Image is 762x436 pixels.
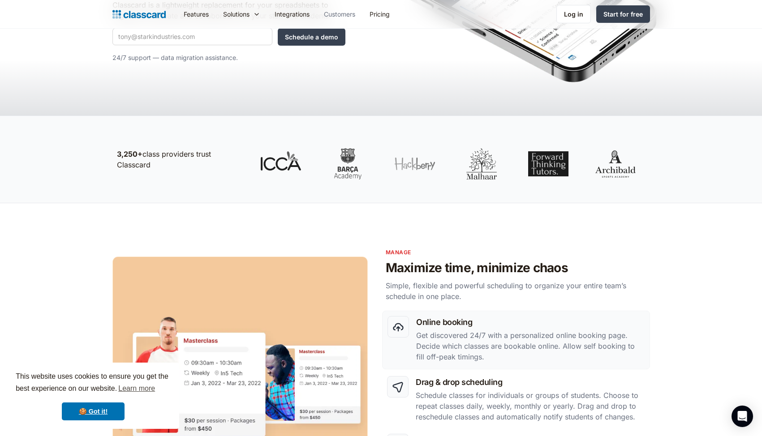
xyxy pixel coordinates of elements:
[223,9,250,19] div: Solutions
[117,150,142,158] strong: 3,250+
[16,371,171,395] span: This website uses cookies to ensure you get the best experience on our website.
[416,390,645,422] p: Schedule classes for individuals or groups of students. Choose to repeat classes daily, weekly, m...
[62,402,125,420] a: dismiss cookie message
[216,4,267,24] div: Solutions
[317,4,362,24] a: Customers
[278,28,345,46] input: Schedule a demo
[416,316,644,328] h3: Online booking
[556,5,591,23] a: Log in
[416,376,645,388] h3: Drag & drop scheduling
[112,28,345,46] form: Quick Demo Form
[112,8,166,21] a: Logo
[386,260,650,276] h2: Maximize time, minimize chaos
[732,406,753,427] div: Open Intercom Messenger
[117,382,156,395] a: learn more about cookies
[362,4,397,24] a: Pricing
[112,28,272,45] input: tony@starkindustries.com
[117,149,242,170] p: class providers trust Classcard
[112,52,345,63] p: 24/7 support — data migration assistance.
[386,248,650,256] p: Manage
[267,4,317,24] a: Integrations
[177,4,216,24] a: Features
[564,9,583,19] div: Log in
[416,330,644,362] p: Get discovered 24/7 with a personalized online booking page. Decide which classes are bookable on...
[596,5,650,23] a: Start for free
[7,363,179,429] div: cookieconsent
[603,9,643,19] div: Start for free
